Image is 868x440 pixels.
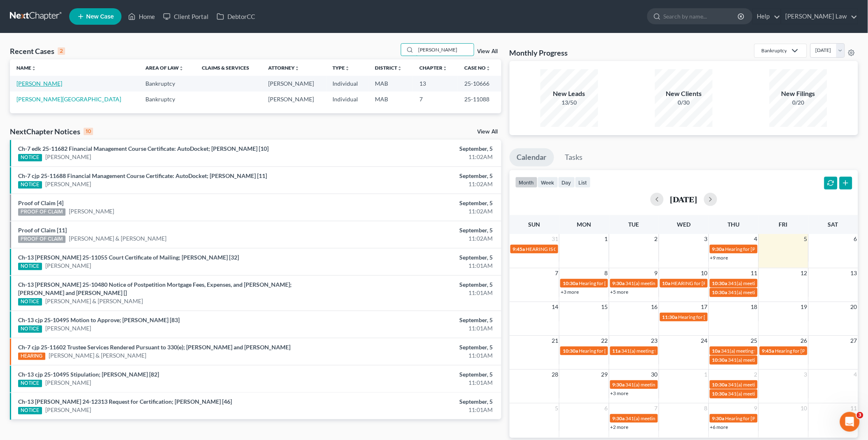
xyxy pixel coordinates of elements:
div: September, 5 [340,281,493,289]
div: NextChapter Notices [10,126,93,136]
td: [PERSON_NAME] [262,76,326,91]
a: Districtunfold_more [375,65,402,71]
div: September, 5 [340,370,493,379]
i: unfold_more [442,66,447,71]
div: September, 5 [340,398,493,406]
span: 5 [803,234,808,244]
div: 13/50 [540,98,598,107]
div: NOTICE [18,407,42,414]
span: 341(a) meeting for [PERSON_NAME] [728,280,808,286]
span: 11 [850,403,858,413]
input: Search by name... [416,44,474,56]
td: [PERSON_NAME] [262,91,326,107]
span: 10a [662,280,671,286]
span: 24 [700,336,709,346]
span: 15 [601,302,609,312]
div: PROOF OF CLAIM [18,208,66,216]
span: 11:30a [662,314,678,320]
span: 341(a) meeting for [PERSON_NAME] [626,280,705,286]
a: View All [477,129,498,135]
span: Sun [529,221,540,228]
a: Ch-13 [PERSON_NAME] 25-10480 Notice of Postpetition Mortgage Fees, Expenses, and [PERSON_NAME]; [... [18,281,292,296]
a: Ch-13 [PERSON_NAME] 25-11055 Court Certificate of Mailing; [PERSON_NAME] [32] [18,254,239,261]
div: New Clients [655,89,713,98]
i: unfold_more [398,66,402,71]
div: 11:01AM [340,262,493,270]
div: 11:01AM [340,379,493,387]
a: [PERSON_NAME] [45,180,91,188]
a: Help [753,9,781,24]
div: September, 5 [340,316,493,324]
a: Case Nounfold_more [465,65,491,71]
i: unfold_more [295,66,299,71]
div: NOTICE [18,298,42,306]
a: +5 more [611,289,629,295]
a: [PERSON_NAME] [45,406,91,414]
span: 9:30a [712,415,725,421]
span: 9:30a [613,280,625,286]
a: [PERSON_NAME][GEOGRAPHIC_DATA] [16,96,121,103]
a: [PERSON_NAME] & [PERSON_NAME] [69,234,167,243]
div: New Leads [540,89,598,98]
span: 2 [654,234,659,244]
div: 0/20 [770,98,827,107]
span: 8 [604,268,609,278]
span: 9:45a [513,246,525,252]
span: New Case [86,14,114,20]
span: 4 [753,234,758,244]
span: 10a [712,348,721,354]
span: Wed [677,221,690,228]
span: 9 [753,403,758,413]
span: 3 [803,370,808,379]
span: Hearing for [PERSON_NAME] [579,348,643,354]
a: Proof of Claim [4] [18,199,63,206]
td: Individual [326,91,369,107]
span: 19 [800,302,808,312]
span: 10:30a [712,381,728,388]
span: 341(a) meeting for [PERSON_NAME] [622,348,701,354]
a: Nameunfold_more [16,65,36,71]
span: 27 [850,336,858,346]
a: Tasks [558,148,590,166]
span: 341(a) meeting for [PERSON_NAME] [728,357,808,363]
a: [PERSON_NAME] [69,207,115,215]
span: 8 [704,403,709,413]
td: MAB [369,91,413,107]
i: unfold_more [345,66,350,71]
td: 7 [413,91,458,107]
span: 6 [853,234,858,244]
button: month [515,177,538,188]
span: 9:30a [613,415,625,421]
h3: Monthly Progress [510,48,568,58]
span: Fri [779,221,788,228]
div: NOTICE [18,263,42,270]
span: HEARING for [PERSON_NAME] [671,280,741,286]
span: 7 [554,268,559,278]
div: PROOF OF CLAIM [18,236,66,243]
span: 3 [857,412,863,419]
a: +6 more [710,424,728,430]
span: Hearing for [PERSON_NAME] [775,348,840,354]
div: 11:02AM [340,207,493,215]
span: 341(a) meeting for [PERSON_NAME] [626,381,705,388]
span: 341(a) meeting for [PERSON_NAME] [728,381,808,388]
th: Claims & Services [195,59,262,76]
a: View All [477,49,498,54]
a: [PERSON_NAME] & [PERSON_NAME] [45,297,143,305]
a: +3 more [611,390,629,396]
i: unfold_more [31,66,36,71]
div: NOTICE [18,154,42,161]
span: Mon [577,221,592,228]
span: 3 [704,234,709,244]
div: September, 5 [340,226,493,234]
td: 13 [413,76,458,91]
span: 10:30a [563,280,578,286]
span: 25 [750,336,758,346]
span: 11 [750,268,758,278]
span: 14 [551,302,559,312]
div: September, 5 [340,145,493,153]
span: 9:45a [762,348,774,354]
a: [PERSON_NAME] [45,153,91,161]
a: Ch-13 cjp 25-10495 Stipulation; [PERSON_NAME] [82] [18,371,159,378]
i: unfold_more [179,66,184,71]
